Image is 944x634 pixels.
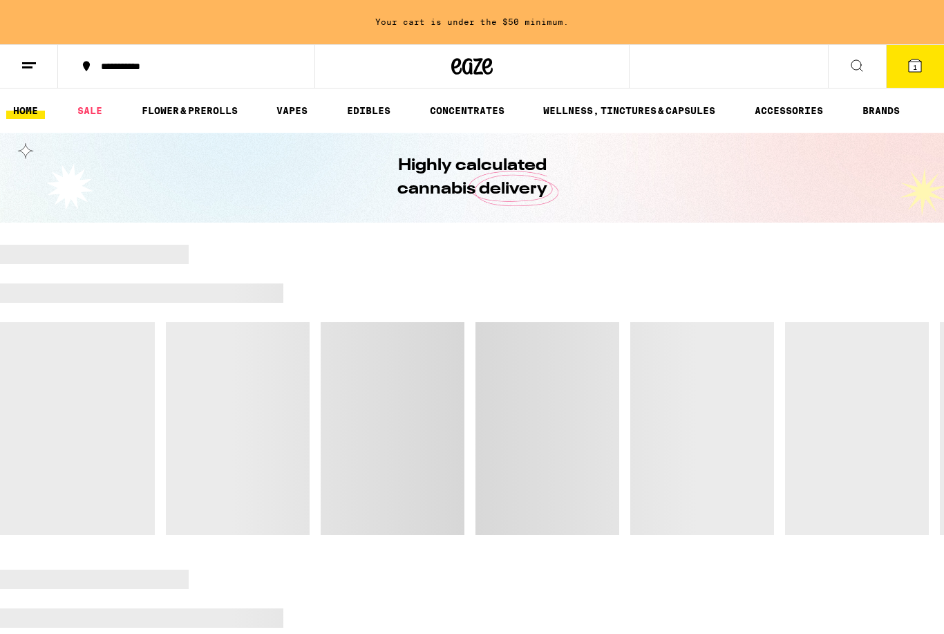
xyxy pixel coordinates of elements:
[270,102,314,119] a: VAPES
[70,102,109,119] a: SALE
[135,102,245,119] a: FLOWER & PREROLLS
[536,102,722,119] a: WELLNESS, TINCTURES & CAPSULES
[358,154,586,201] h1: Highly calculated cannabis delivery
[748,102,830,119] a: ACCESSORIES
[913,63,917,71] span: 1
[340,102,397,119] a: EDIBLES
[423,102,511,119] a: CONCENTRATES
[886,45,944,88] button: 1
[856,102,907,119] a: BRANDS
[6,102,45,119] a: HOME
